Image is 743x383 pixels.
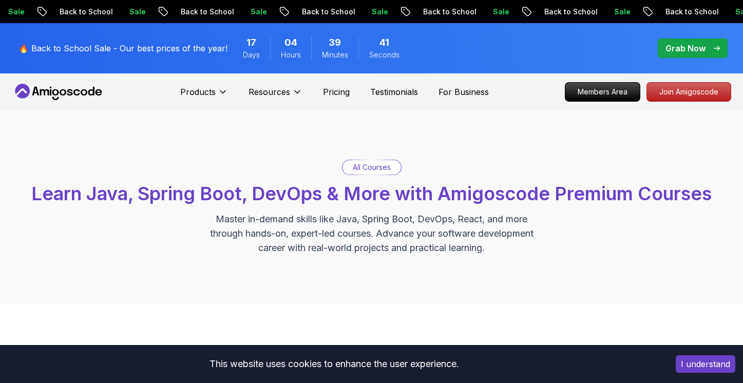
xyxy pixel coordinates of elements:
[603,7,636,17] p: Sale
[119,7,151,17] p: Sale
[482,7,515,17] p: Sale
[249,86,302,106] button: Resources
[49,7,119,17] p: Back to School
[655,7,725,17] p: Back to School
[565,83,640,101] p: Members Area
[31,182,712,205] span: Learn Java, Spring Boot, DevOps & More with Amigoscode Premium Courses
[18,42,227,54] p: 🔥 Back to School Sale - Our best prices of the year!
[281,50,301,60] span: Hours
[439,86,489,98] a: For Business
[323,86,350,98] a: Pricing
[170,7,240,17] p: Back to School
[676,355,735,373] button: Accept cookies
[665,42,706,54] p: Grab Now
[246,35,256,50] span: 17 Days
[370,86,418,98] a: Testimonials
[199,212,544,255] p: Master in-demand skills like Java, Spring Boot, DevOps, React, and more through hands-on, expert-...
[534,7,603,17] p: Back to School
[412,7,482,17] p: Back to School
[565,82,640,102] a: Members Area
[646,82,731,102] a: Join Amigoscode
[8,353,660,375] div: This website uses cookies to enhance the user experience.
[240,7,273,17] p: Sale
[291,7,361,17] p: Back to School
[249,86,290,98] p: Resources
[369,50,399,60] span: Seconds
[329,35,341,50] span: 39 Minutes
[322,50,348,60] span: Minutes
[361,7,394,17] p: Sale
[284,35,297,50] span: 4 Hours
[353,162,391,173] p: All Courses
[180,86,228,106] button: Products
[180,86,216,98] p: Products
[243,50,260,60] span: Days
[647,83,731,101] p: Join Amigoscode
[379,35,389,50] span: 41 Seconds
